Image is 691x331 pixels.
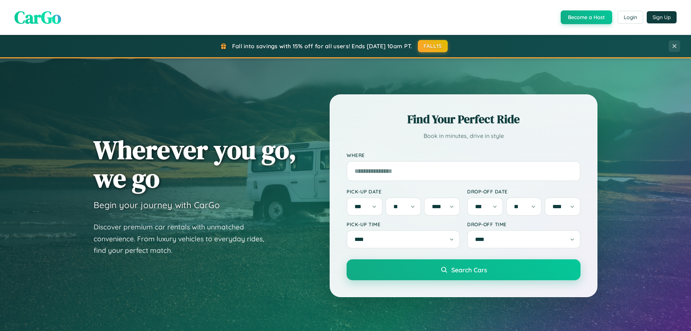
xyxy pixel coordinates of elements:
label: Where [347,152,581,158]
p: Discover premium car rentals with unmatched convenience. From luxury vehicles to everyday rides, ... [94,221,274,256]
span: Search Cars [451,266,487,274]
h3: Begin your journey with CarGo [94,200,220,210]
label: Pick-up Time [347,221,460,227]
h2: Find Your Perfect Ride [347,111,581,127]
button: Become a Host [561,10,612,24]
h1: Wherever you go, we go [94,135,297,192]
label: Drop-off Date [467,188,581,194]
button: Login [618,11,643,24]
label: Pick-up Date [347,188,460,194]
span: Fall into savings with 15% off for all users! Ends [DATE] 10am PT. [232,43,412,50]
button: FALL15 [418,40,448,52]
span: CarGo [14,5,61,29]
button: Sign Up [647,11,677,23]
p: Book in minutes, drive in style [347,131,581,141]
label: Drop-off Time [467,221,581,227]
button: Search Cars [347,259,581,280]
